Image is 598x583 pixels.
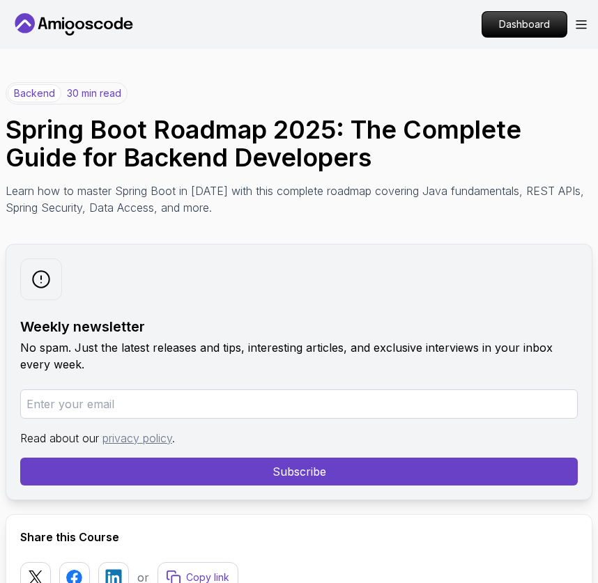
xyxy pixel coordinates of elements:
input: Enter your email [20,389,578,419]
button: Subscribe [20,458,578,485]
a: Dashboard [482,11,567,38]
h2: Weekly newsletter [20,317,578,336]
h1: Spring Boot Roadmap 2025: The Complete Guide for Backend Developers [6,116,592,171]
p: Read about our . [20,430,578,446]
p: No spam. Just the latest releases and tips, interesting articles, and exclusive interviews in you... [20,339,578,373]
a: privacy policy [102,431,172,445]
p: Learn how to master Spring Boot in [DATE] with this complete roadmap covering Java fundamentals, ... [6,182,592,216]
p: Dashboard [482,12,567,37]
button: Open Menu [576,20,587,29]
h2: Share this Course [20,529,578,545]
p: 30 min read [67,86,121,100]
p: backend [8,84,61,102]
